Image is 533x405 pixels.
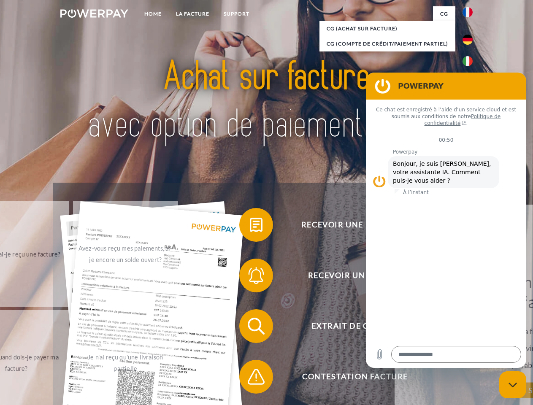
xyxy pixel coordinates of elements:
a: LA FACTURE [169,6,216,22]
img: qb_search.svg [246,316,267,337]
div: Avez-vous reçu mes paiements, ai-je encore un solde ouvert? [78,243,173,265]
span: Contestation Facture [252,360,458,394]
button: Contestation Facture [239,360,459,394]
img: fr [463,7,473,17]
img: it [463,56,473,66]
img: title-powerpay_fr.svg [81,40,452,162]
a: Avez-vous reçu mes paiements, ai-je encore un solde ouvert? [73,201,178,307]
img: de [463,35,473,45]
button: Extrait de compte [239,309,459,343]
div: Je n'ai reçu qu'une livraison partielle [78,351,173,374]
iframe: Fenêtre de messagerie [366,73,526,368]
a: Support [216,6,257,22]
span: Extrait de compte [252,309,458,343]
a: CG (Compte de crédit/paiement partiel) [319,36,455,51]
a: CG (achat sur facture) [319,21,455,36]
img: qb_warning.svg [246,366,267,387]
iframe: Bouton de lancement de la fenêtre de messagerie, conversation en cours [499,371,526,398]
img: logo-powerpay-white.svg [60,9,128,18]
a: Home [137,6,169,22]
a: CG [433,6,455,22]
